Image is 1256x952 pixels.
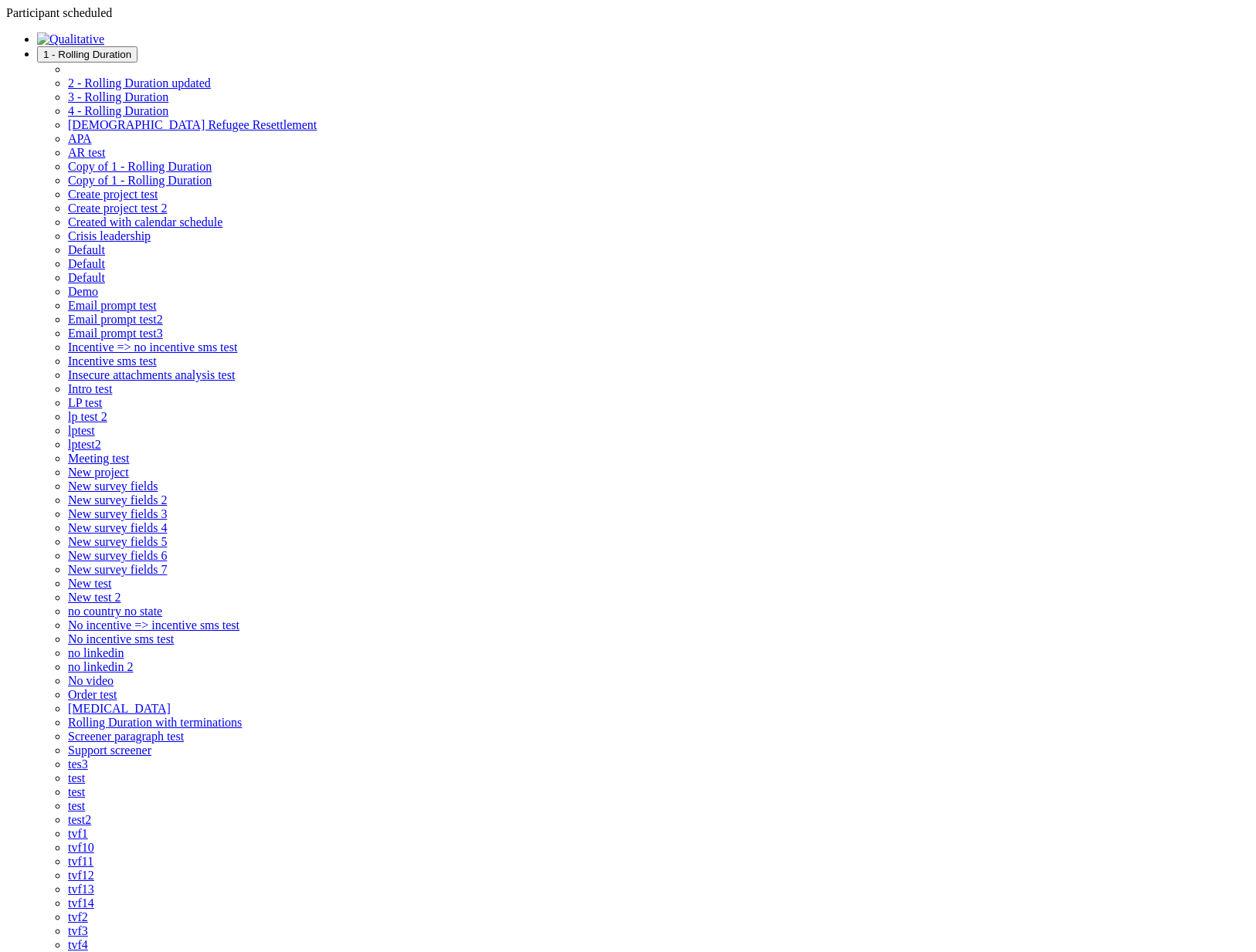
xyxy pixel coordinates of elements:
a: Created with calendar schedule [68,215,222,229]
a: tvf10 [68,841,94,854]
span: tvf2 [68,910,88,923]
a: Default [68,243,105,256]
a: test [68,799,85,812]
span: test [68,771,85,784]
div: Participant scheduled [6,6,1250,20]
a: Incentive sms test [68,354,157,368]
a: LP test [68,396,102,409]
span: New survey fields 7 [68,563,167,576]
a: Email prompt test3 [68,327,163,340]
a: Incentive => no incentive sms test [68,340,237,354]
a: Create project test [68,188,158,201]
span: No incentive sms test [68,632,174,645]
a: New survey fields 3 [68,507,167,520]
a: test [68,785,85,798]
a: lp test 2 [68,410,107,423]
a: New survey fields 5 [68,535,167,548]
a: Crisis leadership [68,229,151,242]
span: Create project test 2 [68,202,167,215]
a: 2 - Rolling Duration updated [68,76,211,90]
a: tes3 [68,757,88,771]
a: Support screener [68,744,151,757]
a: 3 - Rolling Duration [68,90,168,103]
a: Copy of 1 - Rolling Duration [68,160,212,173]
a: no linkedin 2 [68,660,133,673]
a: [DEMOGRAPHIC_DATA] Refugee Resettlement [68,118,317,131]
span: New survey fields 2 [68,493,167,506]
a: tvf11 [68,855,93,868]
span: Demo [68,285,98,298]
a: tvf1 [68,827,88,840]
a: 4 - Rolling Duration [68,104,168,117]
span: New project [68,466,129,479]
a: No incentive => incentive sms test [68,618,239,632]
span: Meeting test [68,452,130,465]
a: tvf14 [68,896,94,910]
a: New survey fields [68,479,158,493]
a: Rolling Duration with terminations [68,716,242,729]
a: test2 [68,813,91,826]
span: Copy of 1 - Rolling Duration [68,174,212,187]
a: New test 2 [68,591,121,604]
a: Order test [68,688,117,701]
span: lptest2 [68,438,101,451]
a: New test [68,577,111,590]
a: New survey fields 4 [68,521,167,534]
a: No video [68,674,114,687]
span: no linkedin [68,646,124,659]
a: no country no state [68,605,162,618]
a: Default [68,271,105,284]
div: Chat Widget [1179,878,1256,952]
span: New survey fields 6 [68,549,167,562]
a: Default [68,257,105,270]
a: APA [68,132,92,145]
img: Qualitative [37,32,104,46]
button: 1 - Rolling Duration [37,46,137,63]
a: Email prompt test2 [68,313,163,326]
span: tvf3 [68,924,88,937]
a: Insecure attachments analysis test [68,368,235,381]
a: Screener paragraph test [68,730,184,743]
a: AR test [68,146,105,159]
a: tvf4 [68,938,88,951]
span: lptest [68,424,95,437]
span: 1 - Rolling Duration [43,49,131,60]
a: tvf13 [68,883,94,896]
a: Email prompt test [68,299,157,312]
